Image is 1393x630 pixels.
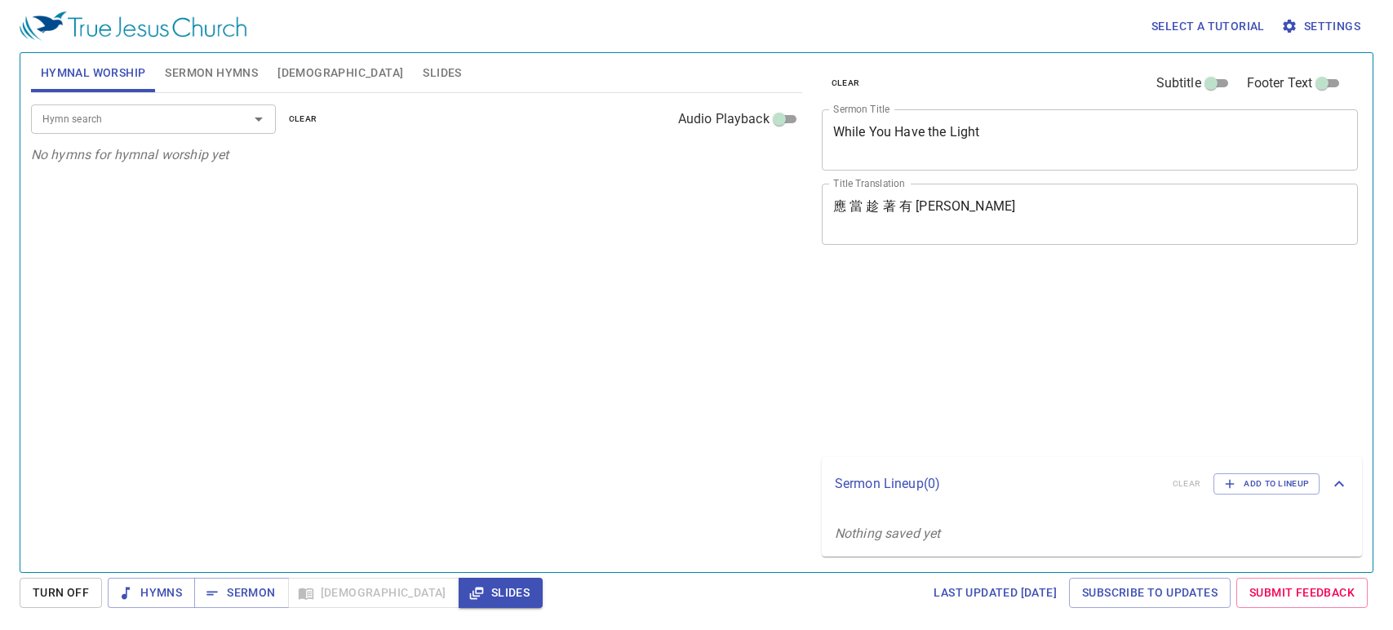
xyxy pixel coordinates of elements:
[1236,578,1368,608] a: Submit Feedback
[423,63,461,83] span: Slides
[277,63,403,83] span: [DEMOGRAPHIC_DATA]
[20,11,246,41] img: True Jesus Church
[822,457,1362,511] div: Sermon Lineup(0)clearAdd to Lineup
[927,578,1063,608] a: Last updated [DATE]
[835,474,1160,494] p: Sermon Lineup ( 0 )
[1213,473,1320,495] button: Add to Lineup
[1247,73,1313,93] span: Footer Text
[678,109,770,129] span: Audio Playback
[815,262,1253,451] iframe: from-child
[835,526,941,541] i: Nothing saved yet
[41,63,146,83] span: Hymnal Worship
[1156,73,1201,93] span: Subtitle
[833,124,1347,155] textarea: While You Have the Light
[934,583,1057,603] span: Last updated [DATE]
[31,147,229,162] i: No hymns for hymnal worship yet
[832,76,860,91] span: clear
[833,198,1347,229] textarea: 應 當 趁 著 有 [PERSON_NAME]
[472,583,530,603] span: Slides
[1151,16,1265,37] span: Select a tutorial
[20,578,102,608] button: Turn Off
[1284,16,1360,37] span: Settings
[1145,11,1271,42] button: Select a tutorial
[459,578,543,608] button: Slides
[279,109,327,129] button: clear
[822,73,870,93] button: clear
[1069,578,1231,608] a: Subscribe to Updates
[1249,583,1355,603] span: Submit Feedback
[33,583,89,603] span: Turn Off
[194,578,288,608] button: Sermon
[289,112,317,126] span: clear
[121,583,182,603] span: Hymns
[207,583,275,603] span: Sermon
[1278,11,1367,42] button: Settings
[247,108,270,131] button: Open
[165,63,258,83] span: Sermon Hymns
[1082,583,1218,603] span: Subscribe to Updates
[108,578,195,608] button: Hymns
[1224,477,1309,491] span: Add to Lineup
